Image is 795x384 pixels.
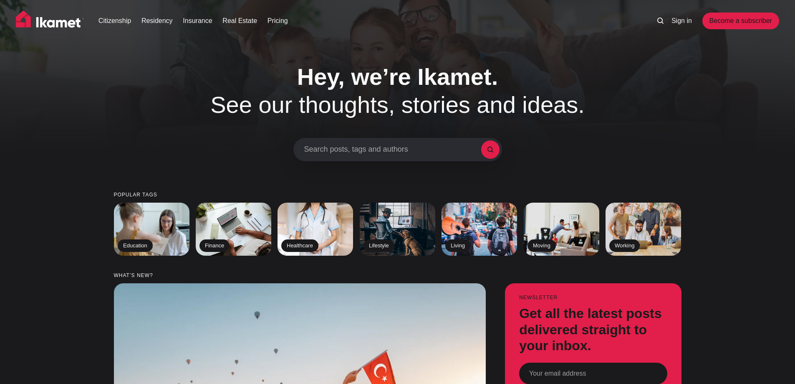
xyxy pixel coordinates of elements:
a: Citizenship [98,16,131,26]
a: Become a subscriber [702,13,779,29]
a: Education [114,203,189,256]
h2: Lifestyle [363,239,394,252]
h2: Education [118,239,153,252]
a: Healthcare [278,203,353,256]
a: Lifestyle [360,203,435,256]
h1: See our thoughts, stories and ideas. [185,63,611,119]
h3: Get all the latest posts delivered straight to your inbox. [519,305,667,353]
small: Popular tags [114,192,681,198]
a: Insurance [183,16,212,26]
h2: Finance [199,239,230,252]
a: Living [442,203,517,256]
h2: Living [445,239,470,252]
img: Ikamet home [16,10,84,31]
h2: Moving [527,239,556,252]
a: Finance [196,203,271,256]
a: Real Estate [222,16,257,26]
h2: Healthcare [281,239,318,252]
a: Sign in [671,16,692,26]
a: Working [606,203,681,256]
small: Newsletter [519,295,667,300]
a: Moving [524,203,599,256]
a: Residency [141,16,173,26]
small: What’s new? [114,273,681,278]
span: Hey, we’re Ikamet. [297,64,498,90]
h2: Working [609,239,640,252]
a: Pricing [268,16,288,26]
span: Search posts, tags and authors [304,145,481,154]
